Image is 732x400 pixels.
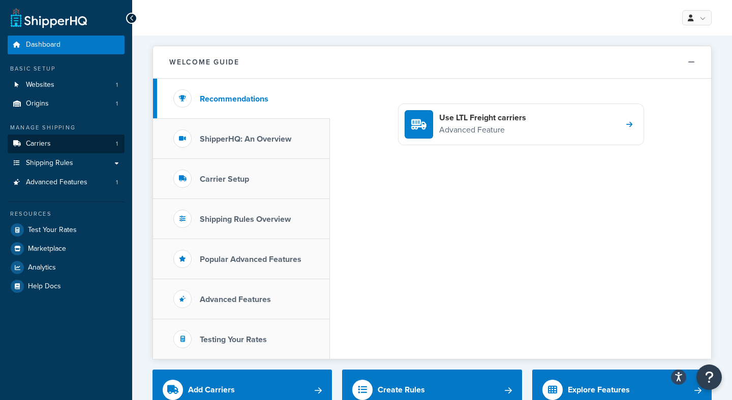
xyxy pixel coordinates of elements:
[200,135,291,144] h3: ShipperHQ: An Overview
[8,76,125,94] a: Websites1
[8,94,125,113] li: Origins
[8,154,125,173] a: Shipping Rules
[8,135,125,153] a: Carriers1
[116,178,118,187] span: 1
[200,255,301,264] h3: Popular Advanced Features
[439,123,526,137] p: Advanced Feature
[169,58,239,66] h2: Welcome Guide
[378,383,425,397] div: Create Rules
[8,64,125,73] div: Basic Setup
[116,99,118,108] span: 1
[26,41,60,49] span: Dashboard
[26,99,49,108] span: Origins
[28,226,77,235] span: Test Your Rates
[28,282,61,291] span: Help Docs
[439,112,526,123] h4: Use LTL Freight carriers
[8,277,125,295] a: Help Docs
[8,221,125,239] a: Test Your Rates
[8,76,125,94] li: Websites
[26,81,54,89] span: Websites
[8,258,125,277] a: Analytics
[8,173,125,192] li: Advanced Features
[26,178,87,187] span: Advanced Features
[568,383,630,397] div: Explore Features
[200,175,249,184] h3: Carrier Setup
[28,245,66,253] span: Marketplace
[8,135,125,153] li: Carriers
[153,46,711,79] button: Welcome Guide
[8,210,125,218] div: Resources
[200,335,267,344] h3: Testing Your Rates
[8,36,125,54] a: Dashboard
[26,159,73,168] span: Shipping Rules
[200,295,271,304] h3: Advanced Features
[8,94,125,113] a: Origins1
[188,383,235,397] div: Add Carriers
[26,140,51,148] span: Carriers
[116,140,118,148] span: 1
[200,215,291,224] h3: Shipping Rules Overview
[8,240,125,258] a: Marketplace
[696,364,722,390] button: Open Resource Center
[8,173,125,192] a: Advanced Features1
[116,81,118,89] span: 1
[28,263,56,272] span: Analytics
[8,123,125,132] div: Manage Shipping
[200,94,268,104] h3: Recommendations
